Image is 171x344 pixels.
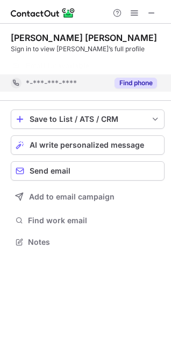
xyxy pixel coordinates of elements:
button: Notes [11,235,165,250]
span: Notes [28,237,160,247]
div: [PERSON_NAME] [PERSON_NAME] [11,32,157,43]
span: Find work email [28,216,160,225]
button: Find work email [11,213,165,228]
span: Send email [30,167,70,175]
span: Email Unavailable [26,61,90,71]
div: Sign in to view [PERSON_NAME]’s full profile [11,44,165,54]
span: Add to email campaign [29,192,115,201]
button: AI write personalized message [11,135,165,155]
span: AI write personalized message [30,141,144,149]
img: ContactOut v5.3.10 [11,6,75,19]
button: Send email [11,161,165,181]
div: Save to List / ATS / CRM [30,115,146,123]
button: Add to email campaign [11,187,165,207]
button: save-profile-one-click [11,109,165,129]
button: Reveal Button [115,78,157,88]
